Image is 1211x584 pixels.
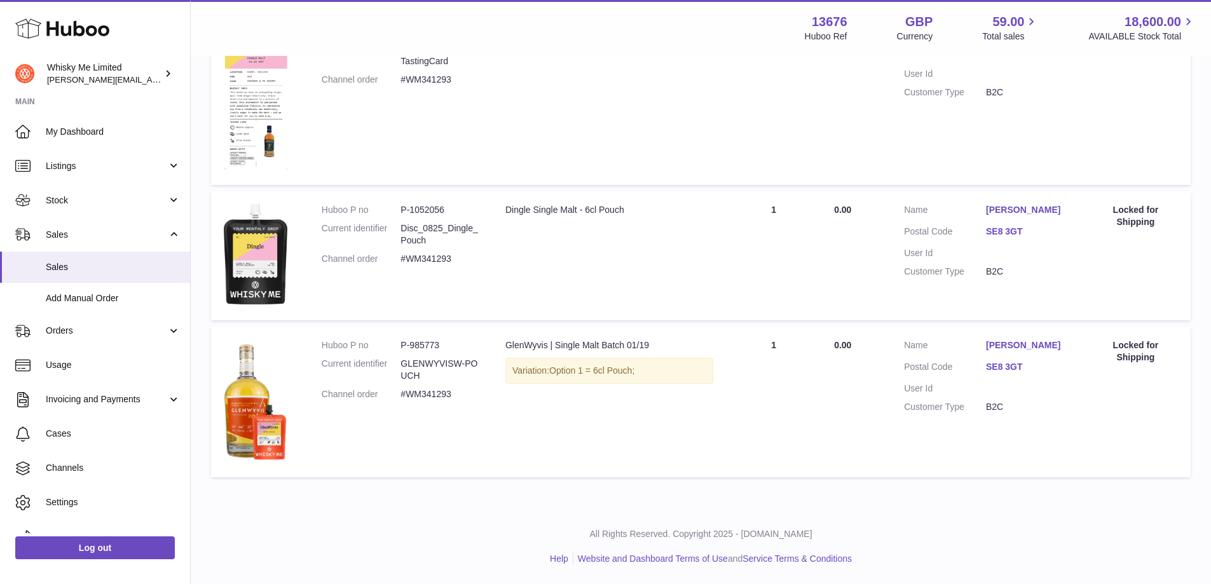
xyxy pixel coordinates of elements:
[46,496,181,508] span: Settings
[47,74,255,85] span: [PERSON_NAME][EMAIL_ADDRESS][DOMAIN_NAME]
[726,327,821,477] td: 1
[904,68,986,80] dt: User Id
[46,126,181,138] span: My Dashboard
[15,64,34,83] img: frances@whiskyshop.com
[986,401,1068,413] dd: B2C
[322,358,401,382] dt: Current identifier
[224,25,287,170] img: 1752740722.png
[550,553,568,564] a: Help
[46,325,167,337] span: Orders
[904,361,986,376] dt: Postal Code
[46,428,181,440] span: Cases
[904,226,986,241] dt: Postal Code
[1088,13,1196,43] a: 18,600.00 AVAILABLE Stock Total
[986,266,1068,278] dd: B2C
[400,204,480,216] dd: P-1052056
[834,340,851,350] span: 0.00
[322,339,401,351] dt: Huboo P no
[982,13,1039,43] a: 59.00 Total sales
[46,160,167,172] span: Listings
[322,253,401,265] dt: Channel order
[904,266,986,278] dt: Customer Type
[400,339,480,351] dd: P-985773
[46,462,181,474] span: Channels
[805,31,847,43] div: Huboo Ref
[224,204,287,304] img: 1752740674.jpg
[46,531,181,543] span: Returns
[1093,339,1178,363] div: Locked for Shipping
[1093,204,1178,228] div: Locked for Shipping
[726,191,821,320] td: 1
[573,553,852,565] li: and
[400,222,480,247] dd: Disc_0825_Dingle_Pouch
[15,536,175,559] a: Log out
[322,204,401,216] dt: Huboo P no
[322,222,401,247] dt: Current identifier
[986,86,1068,98] dd: B2C
[992,13,1024,31] span: 59.00
[46,194,167,207] span: Stock
[201,528,1201,540] p: All Rights Reserved. Copyright 2025 - [DOMAIN_NAME]
[726,12,821,186] td: 1
[904,401,986,413] dt: Customer Type
[549,365,634,376] span: Option 1 = 6cl Pouch;
[742,553,852,564] a: Service Terms & Conditions
[322,74,401,86] dt: Channel order
[982,31,1039,43] span: Total sales
[46,229,167,241] span: Sales
[905,13,933,31] strong: GBP
[904,247,986,259] dt: User Id
[46,261,181,273] span: Sales
[986,226,1068,238] a: SE8 3GT
[986,204,1068,216] a: [PERSON_NAME]
[904,204,986,219] dt: Name
[904,86,986,98] dt: Customer Type
[224,339,287,461] img: Packcutout_39226b0d-2b4f-4c8e-a8f8-a601cd7d5399.png
[897,31,933,43] div: Currency
[578,553,728,564] a: Website and Dashboard Terms of Use
[505,358,713,384] div: Variation:
[812,13,847,31] strong: 13676
[400,388,480,400] dd: #WM341293
[986,339,1068,351] a: [PERSON_NAME]
[904,339,986,355] dt: Name
[400,358,480,382] dd: GLENWYVISW-POUCH
[1088,31,1196,43] span: AVAILABLE Stock Total
[400,74,480,86] dd: #WM341293
[834,205,851,215] span: 0.00
[47,62,161,86] div: Whisky Me Limited
[400,253,480,265] dd: #WM341293
[505,339,713,351] div: GlenWyvis | Single Malt Batch 01/19
[986,361,1068,373] a: SE8 3GT
[46,292,181,304] span: Add Manual Order
[46,359,181,371] span: Usage
[46,393,167,405] span: Invoicing and Payments
[505,204,713,216] div: Dingle Single Malt - 6cl Pouch
[904,383,986,395] dt: User Id
[322,388,401,400] dt: Channel order
[1125,13,1181,31] span: 18,600.00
